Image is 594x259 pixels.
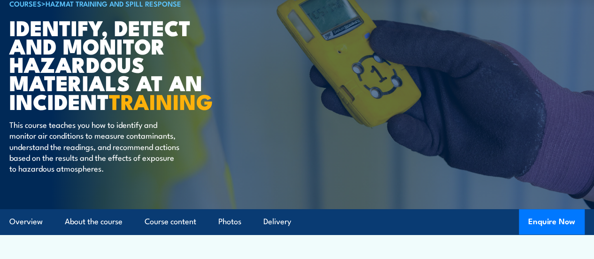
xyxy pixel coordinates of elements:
a: Photos [218,209,241,234]
a: Course content [145,209,196,234]
a: About the course [65,209,123,234]
strong: TRAINING [109,85,213,117]
button: Enquire Now [519,209,585,235]
a: Delivery [263,209,291,234]
p: This course teaches you how to identify and monitor air conditions to measure contaminants, under... [9,119,181,174]
a: Overview [9,209,43,234]
h1: Identify, detect and monitor hazardous materials at an incident [9,18,241,110]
